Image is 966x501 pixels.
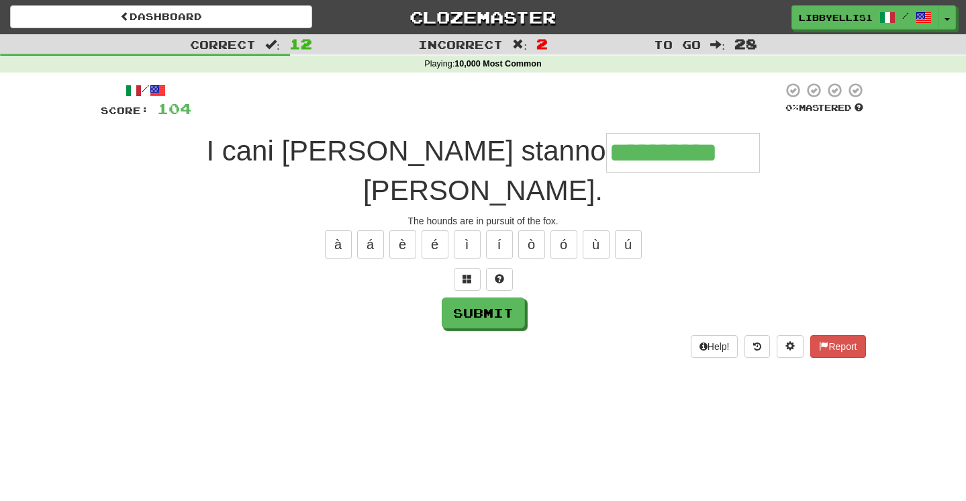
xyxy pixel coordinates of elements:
[654,38,701,51] span: To go
[486,268,513,291] button: Single letter hint - you only get 1 per sentence and score half the points! alt+h
[206,135,606,167] span: I cani [PERSON_NAME] stanno
[101,214,866,228] div: The hounds are in pursuit of the fox.
[101,82,191,99] div: /
[332,5,634,29] a: Clozemaster
[289,36,312,52] span: 12
[486,230,513,259] button: í
[583,230,610,259] button: ù
[325,230,352,259] button: à
[363,175,603,206] span: [PERSON_NAME].
[190,38,256,51] span: Correct
[550,230,577,259] button: ó
[442,298,525,328] button: Submit
[734,36,757,52] span: 28
[265,39,280,50] span: :
[357,230,384,259] button: á
[157,100,191,117] span: 104
[615,230,642,259] button: ú
[810,335,865,358] button: Report
[454,268,481,291] button: Switch sentence to multiple choice alt+p
[418,38,503,51] span: Incorrect
[902,11,909,20] span: /
[454,230,481,259] button: ì
[791,5,939,30] a: Libbyellis1 /
[691,335,738,358] button: Help!
[783,102,866,114] div: Mastered
[10,5,312,28] a: Dashboard
[101,105,149,116] span: Score:
[785,102,799,113] span: 0 %
[512,39,527,50] span: :
[422,230,448,259] button: é
[454,59,541,69] strong: 10,000 Most Common
[536,36,548,52] span: 2
[710,39,725,50] span: :
[518,230,545,259] button: ò
[799,11,873,24] span: Libbyellis1
[389,230,416,259] button: è
[744,335,770,358] button: Round history (alt+y)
